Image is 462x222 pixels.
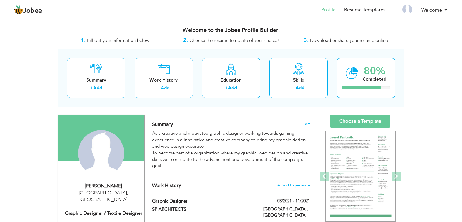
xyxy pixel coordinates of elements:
[402,5,412,14] img: Profile Img
[330,115,390,128] a: Choose a Template
[293,85,296,91] label: +
[421,6,448,14] a: Welcome
[158,85,161,91] label: +
[152,182,181,189] span: Work History
[152,198,254,204] label: graphic designer
[296,85,304,91] a: Add
[207,77,255,83] div: Education
[363,66,386,76] div: 80%
[344,6,385,13] a: Resume Templates
[310,37,389,43] span: Download or share your resume online.
[263,206,310,218] label: [GEOGRAPHIC_DATA], [GEOGRAPHIC_DATA]
[63,210,144,217] div: Graphic Designer / Textile Designer
[321,6,336,13] a: Profile
[81,36,86,44] strong: 1.
[63,189,144,203] div: [GEOGRAPHIC_DATA] [GEOGRAPHIC_DATA]
[139,77,188,83] div: Work History
[274,77,323,83] div: Skills
[161,85,169,91] a: Add
[152,130,310,169] div: As a creative and motivated graphic designer working towards gaining experience in a innovative a...
[90,85,93,91] label: +
[152,206,254,213] label: SP ARCHITECTS
[228,85,237,91] a: Add
[127,189,128,196] span: ,
[14,5,23,15] img: jobee.io
[304,36,309,44] strong: 3.
[303,122,310,126] span: Edit
[225,85,228,91] label: +
[190,37,279,43] span: Choose the resume template of your choice!
[14,5,42,15] a: Jobee
[277,183,310,187] span: + Add Experience
[152,182,310,189] h4: This helps to show the companies you have worked for.
[78,130,124,176] img: haleema paracha
[87,37,150,43] span: Fill out your information below.
[363,76,386,82] div: Completed
[72,77,121,83] div: Summary
[183,36,188,44] strong: 2.
[63,182,144,189] div: [PERSON_NAME]
[23,8,42,14] span: Jobee
[152,121,173,128] span: Summary
[152,121,310,127] h4: Adding a summary is a quick and easy way to highlight your experience and interests.
[277,198,310,204] label: 03/2021 - 11/2021
[58,27,404,33] h3: Welcome to the Jobee Profile Builder!
[93,85,102,91] a: Add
